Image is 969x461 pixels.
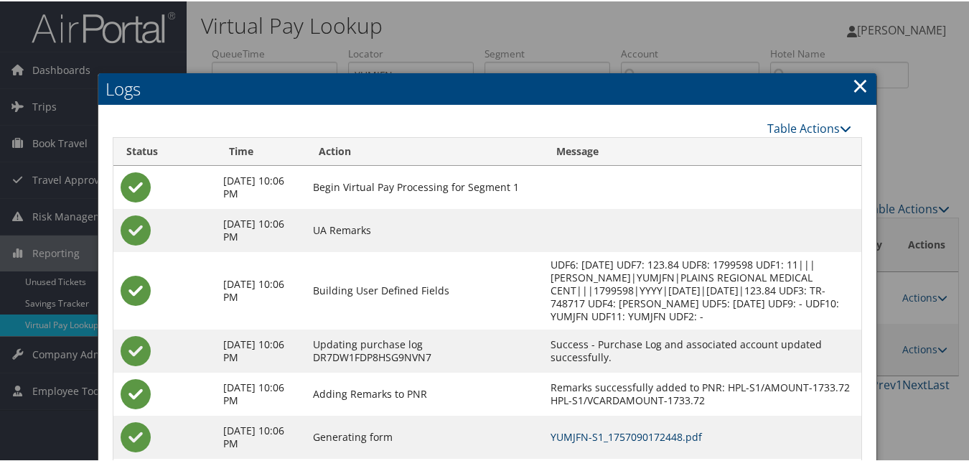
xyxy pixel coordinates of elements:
td: UDF6: [DATE] UDF7: 123.84 UDF8: 1799598 UDF1: 11|||[PERSON_NAME]|YUMJFN|PLAINS REGIONAL MEDICAL C... [543,251,861,328]
th: Time: activate to sort column ascending [216,136,306,164]
td: [DATE] 10:06 PM [216,251,306,328]
td: Adding Remarks to PNR [306,371,543,414]
td: Begin Virtual Pay Processing for Segment 1 [306,164,543,208]
td: UA Remarks [306,208,543,251]
th: Status: activate to sort column ascending [113,136,216,164]
a: YUMJFN-S1_1757090172448.pdf [551,429,702,442]
td: Generating form [306,414,543,457]
a: Close [852,70,869,98]
td: [DATE] 10:06 PM [216,371,306,414]
td: Remarks successfully added to PNR: HPL-S1/AMOUNT-1733.72 HPL-S1/VCARDAMOUNT-1733.72 [543,371,861,414]
td: [DATE] 10:06 PM [216,208,306,251]
td: [DATE] 10:06 PM [216,414,306,457]
td: Updating purchase log DR7DW1FDP8HSG9NVN7 [306,328,543,371]
td: [DATE] 10:06 PM [216,164,306,208]
td: Building User Defined Fields [306,251,543,328]
th: Action: activate to sort column ascending [306,136,543,164]
th: Message: activate to sort column ascending [543,136,861,164]
h2: Logs [98,72,876,103]
td: [DATE] 10:06 PM [216,328,306,371]
td: Success - Purchase Log and associated account updated successfully. [543,328,861,371]
a: Table Actions [767,119,851,135]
